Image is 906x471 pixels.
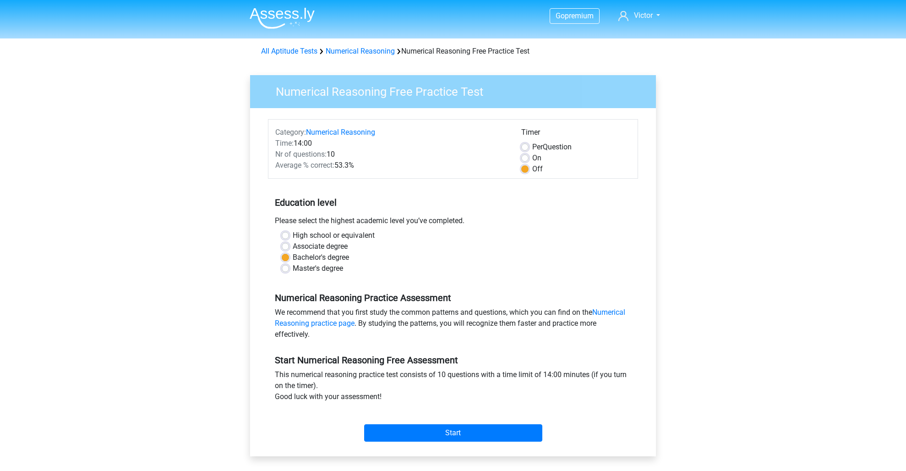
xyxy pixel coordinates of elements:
[293,252,349,263] label: Bachelor's degree
[268,138,514,149] div: 14:00
[275,128,306,137] span: Category:
[306,128,375,137] a: Numerical Reasoning
[268,307,638,344] div: We recommend that you first study the common patterns and questions, which you can find on the . ...
[565,11,594,20] span: premium
[550,10,599,22] a: Gopremium
[293,263,343,274] label: Master's degree
[275,161,334,170] span: Average % correct:
[293,241,348,252] label: Associate degree
[265,81,649,99] h3: Numerical Reasoning Free Practice Test
[268,369,638,406] div: This numerical reasoning practice test consists of 10 questions with a time limit of 14:00 minute...
[615,10,664,21] a: Victor
[275,193,631,212] h5: Education level
[293,230,375,241] label: High school or equivalent
[275,292,631,303] h5: Numerical Reasoning Practice Assessment
[268,149,514,160] div: 10
[275,355,631,366] h5: Start Numerical Reasoning Free Assessment
[268,160,514,171] div: 53.3%
[268,215,638,230] div: Please select the highest academic level you’ve completed.
[326,47,395,55] a: Numerical Reasoning
[261,47,317,55] a: All Aptitude Tests
[532,153,541,164] label: On
[634,11,653,20] span: Victor
[532,142,572,153] label: Question
[275,150,327,159] span: Nr of questions:
[250,7,315,29] img: Assessly
[521,127,631,142] div: Timer
[532,164,543,175] label: Off
[532,142,543,151] span: Per
[364,424,542,442] input: Start
[556,11,565,20] span: Go
[257,46,649,57] div: Numerical Reasoning Free Practice Test
[275,139,294,148] span: Time:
